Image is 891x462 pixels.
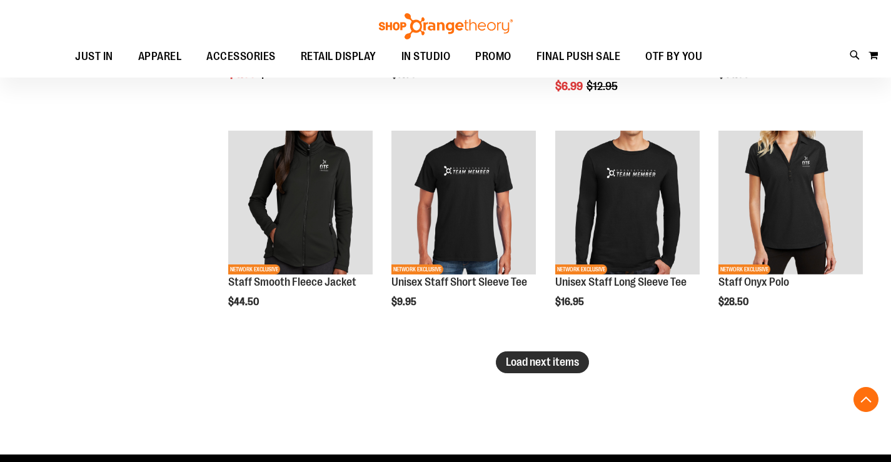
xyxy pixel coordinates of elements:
span: $9.95 [391,296,418,308]
a: OTF BY YOU [633,43,715,71]
span: JUST IN [75,43,113,71]
img: Shop Orangetheory [377,13,515,39]
a: IN STUDIO [389,43,463,71]
a: Unisex Staff Short Sleeve Tee [391,276,527,288]
span: RETAIL DISPLAY [301,43,376,71]
a: PROMO [463,43,524,71]
span: NETWORK EXCLUSIVE [228,264,280,274]
a: Unisex Staff Long Sleeve Tee [555,276,687,288]
span: $6.99 [555,80,585,93]
span: IN STUDIO [401,43,451,71]
a: FINAL PUSH SALE [524,43,633,71]
a: Product image for Smooth Fleece JacketNETWORK EXCLUSIVE [228,131,373,277]
span: NETWORK EXCLUSIVE [718,264,770,274]
span: $28.50 [718,296,750,308]
a: Product image for Onyx PoloNETWORK EXCLUSIVE [718,131,863,277]
span: OTF BY YOU [645,43,702,71]
a: Product image for Unisex Long Sleeve T-ShirtNETWORK EXCLUSIVE [555,131,700,277]
img: Product image for Smooth Fleece Jacket [228,131,373,275]
span: $12.95 [586,80,620,93]
span: PROMO [475,43,511,71]
a: JUST IN [63,43,126,71]
span: APPAREL [138,43,182,71]
span: $44.50 [228,296,261,308]
span: FINAL PUSH SALE [536,43,621,71]
a: Staff Onyx Polo [718,276,789,288]
div: product [385,124,542,340]
span: Load next items [506,356,579,368]
div: product [549,124,706,340]
span: ACCESSORIES [206,43,276,71]
button: Load next items [496,351,589,373]
div: product [712,124,869,340]
img: Product image for Unisex Short Sleeve T-Shirt [391,131,536,275]
img: Product image for Unisex Long Sleeve T-Shirt [555,131,700,275]
a: ACCESSORIES [194,43,288,71]
a: Product image for Unisex Short Sleeve T-ShirtNETWORK EXCLUSIVE [391,131,536,277]
a: APPAREL [126,43,194,71]
a: Staff Smooth Fleece Jacket [228,276,356,288]
span: NETWORK EXCLUSIVE [391,264,443,274]
span: NETWORK EXCLUSIVE [555,264,607,274]
a: RETAIL DISPLAY [288,43,389,71]
span: $16.95 [555,296,586,308]
img: Product image for Onyx Polo [718,131,863,275]
div: product [222,124,379,340]
button: Back To Top [853,387,878,412]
